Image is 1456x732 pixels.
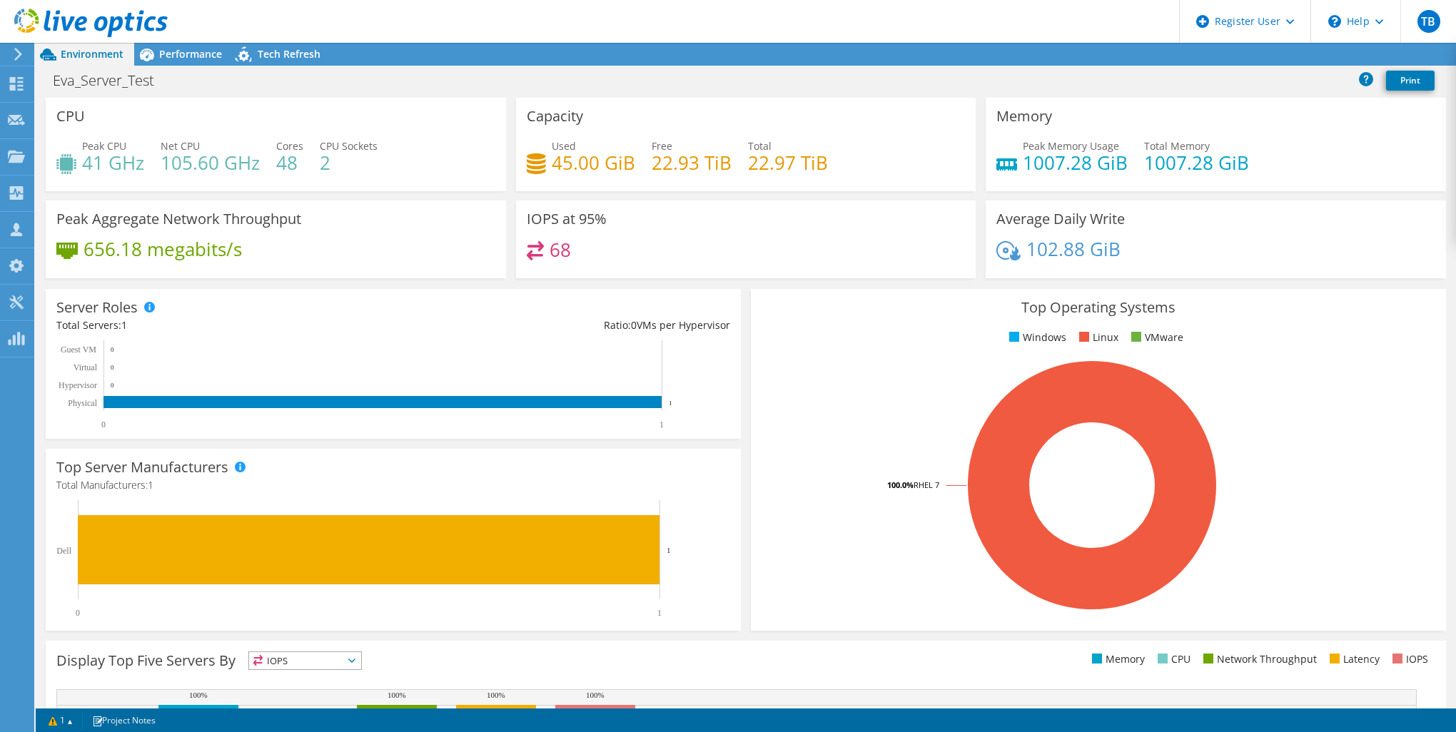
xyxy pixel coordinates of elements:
[748,155,828,171] h4: 22.97 TiB
[996,108,1052,124] h3: Memory
[189,691,208,699] text: 100%
[669,400,672,407] text: 1
[914,479,939,490] tspan: RHEL 7
[161,139,200,153] span: Net CPU
[1023,155,1128,171] h4: 1007.28 GiB
[56,459,228,475] h3: Top Server Manufacturers
[74,362,98,372] text: Virtual
[652,139,672,153] span: Free
[631,318,637,332] span: 0
[39,711,83,729] a: 1
[111,364,114,371] text: 0
[748,139,772,153] span: Total
[84,241,242,257] h4: 656.18 megabits/s
[56,317,393,333] div: Total Servers:
[1200,651,1317,667] li: Network Throughput
[1023,139,1119,153] span: Peak Memory Usage
[56,477,730,493] h4: Total Manufacturers:
[1144,155,1249,171] h4: 1007.28 GiB
[258,47,320,61] span: Tech Refresh
[121,318,127,332] span: 1
[552,139,576,153] span: Used
[68,398,97,408] text: Physical
[159,47,222,61] span: Performance
[61,345,96,355] text: Guest VM
[1328,15,1341,28] svg: \n
[1326,651,1380,667] li: Latency
[320,155,378,171] h4: 2
[276,139,303,153] span: Cores
[550,242,571,258] h4: 68
[111,382,114,389] text: 0
[1386,71,1435,91] a: Print
[56,300,138,315] h3: Server Roles
[996,211,1125,227] h3: Average Daily Write
[762,300,1435,315] h3: Top Operating Systems
[393,317,730,333] div: Ratio: VMs per Hypervisor
[388,691,406,699] text: 100%
[1088,651,1145,667] li: Memory
[552,155,635,171] h4: 45.00 GiB
[82,139,126,153] span: Peak CPU
[1154,651,1190,667] li: CPU
[1006,330,1066,345] li: Windows
[1417,10,1440,33] span: TB
[667,546,671,554] text: 1
[1026,241,1121,257] h4: 102.88 GiB
[56,108,85,124] h3: CPU
[1144,139,1210,153] span: Total Memory
[887,479,914,490] tspan: 100.0%
[56,546,71,556] text: Dell
[1076,330,1118,345] li: Linux
[320,139,378,153] span: CPU Sockets
[82,711,166,729] a: Project Notes
[76,608,80,618] text: 0
[56,211,301,227] h3: Peak Aggregate Network Throughput
[61,47,123,61] span: Environment
[657,608,662,618] text: 1
[276,155,303,171] h4: 48
[586,691,605,699] text: 100%
[1128,330,1183,345] li: VMware
[527,108,583,124] h3: Capacity
[46,73,176,88] h1: Eva_Server_Test
[111,346,114,353] text: 0
[659,420,664,429] text: 1
[148,478,153,492] span: 1
[101,420,106,429] text: 0
[59,380,97,390] text: Hypervisor
[161,155,260,171] h4: 105.60 GHz
[652,155,732,171] h4: 22.93 TiB
[487,691,505,699] text: 100%
[82,155,144,171] h4: 41 GHz
[249,652,361,669] span: IOPS
[527,211,607,227] h3: IOPS at 95%
[1389,651,1428,667] li: IOPS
